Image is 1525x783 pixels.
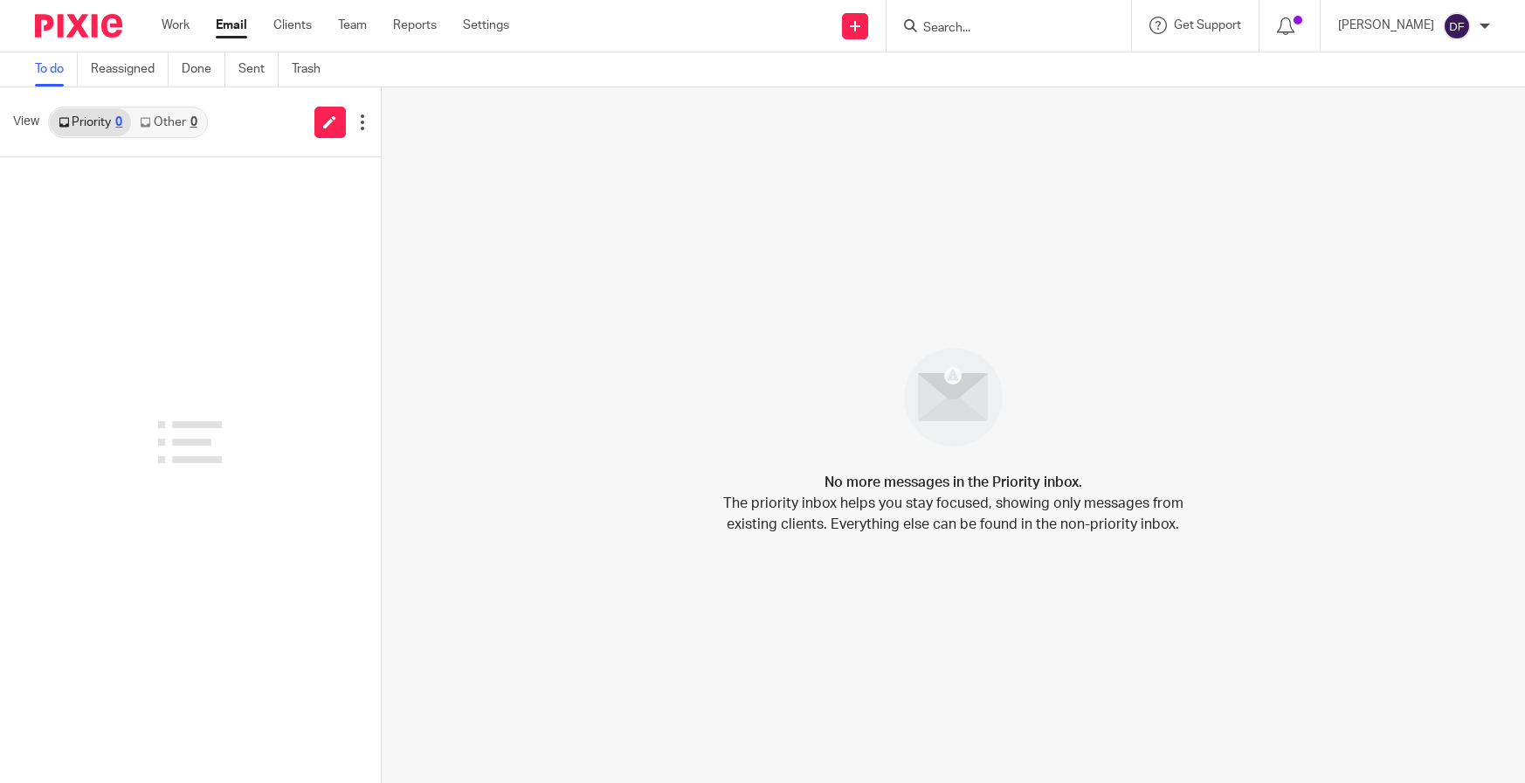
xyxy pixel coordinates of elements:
a: Other0 [131,108,205,136]
a: Sent [238,52,279,87]
a: Work [162,17,190,34]
p: [PERSON_NAME] [1338,17,1434,34]
h4: No more messages in the Priority inbox. [825,472,1082,493]
span: Get Support [1174,19,1241,31]
a: Reports [393,17,437,34]
a: To do [35,52,78,87]
img: svg%3E [1443,12,1471,40]
p: The priority inbox helps you stay focused, showing only messages from existing clients. Everythin... [721,493,1184,535]
a: Priority0 [50,108,131,136]
a: Settings [463,17,509,34]
div: 0 [190,116,197,128]
input: Search [921,21,1079,37]
a: Done [182,52,225,87]
a: Reassigned [91,52,169,87]
a: Trash [292,52,334,87]
img: image [893,336,1014,458]
a: Clients [273,17,312,34]
div: 0 [115,116,122,128]
a: Team [338,17,367,34]
img: Pixie [35,14,122,38]
a: Email [216,17,247,34]
span: View [13,113,39,131]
